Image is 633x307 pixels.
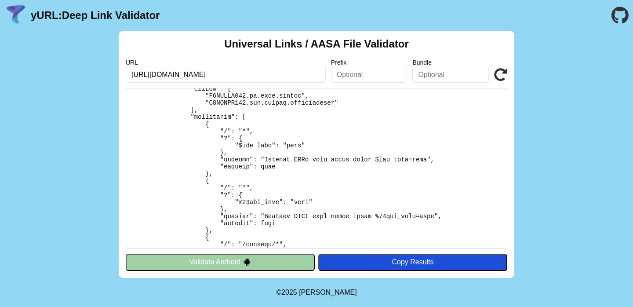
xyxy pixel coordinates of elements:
[331,59,407,66] label: Prefix
[126,254,315,270] button: Validate Android
[323,258,503,266] div: Copy Results
[126,59,326,66] label: URL
[244,258,251,266] img: droidIcon.svg
[281,289,297,296] span: 2025
[126,67,326,83] input: Required
[224,38,409,50] h2: Universal Links / AASA File Validator
[126,88,507,249] pre: Lorem ipsu do: sitam://con.adipiscingeli.se/doeiu-tem-inci-utlaboreetd Ma Aliquaen: Admi Veniamq-...
[318,254,507,270] button: Copy Results
[31,9,160,22] a: yURL:Deep Link Validator
[276,278,357,307] footer: ©
[4,4,27,27] img: yURL Logo
[412,67,489,83] input: Optional
[299,289,357,296] a: Michael Ibragimchayev's Personal Site
[412,59,489,66] label: Bundle
[331,67,407,83] input: Optional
